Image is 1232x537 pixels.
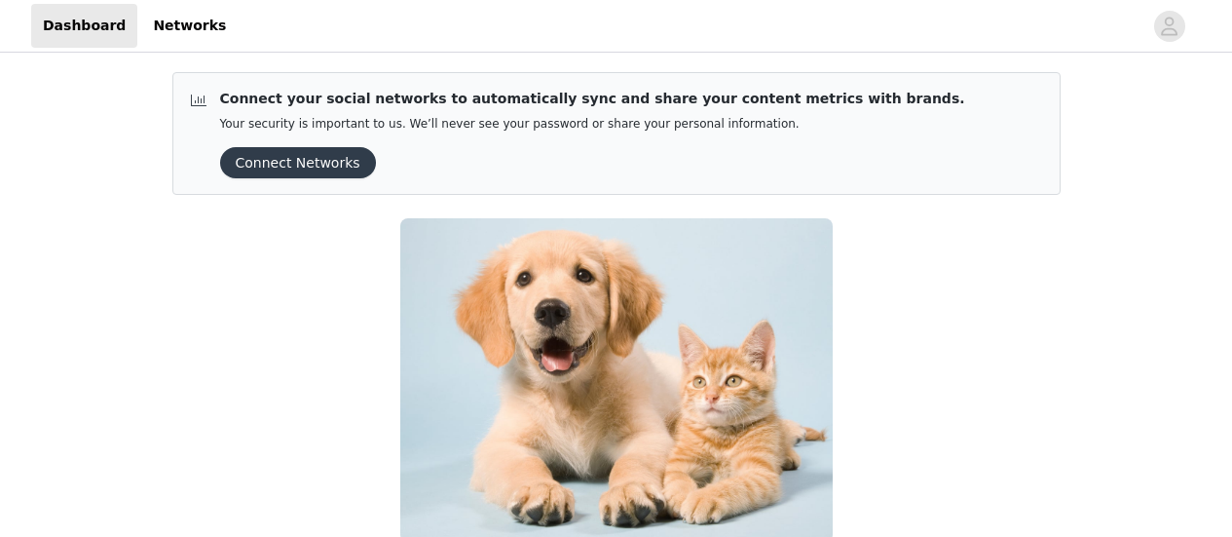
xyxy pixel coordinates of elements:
[220,89,965,109] p: Connect your social networks to automatically sync and share your content metrics with brands.
[31,4,137,48] a: Dashboard
[1160,11,1178,42] div: avatar
[141,4,238,48] a: Networks
[220,117,965,132] p: Your security is important to us. We’ll never see your password or share your personal information.
[220,147,376,178] button: Connect Networks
